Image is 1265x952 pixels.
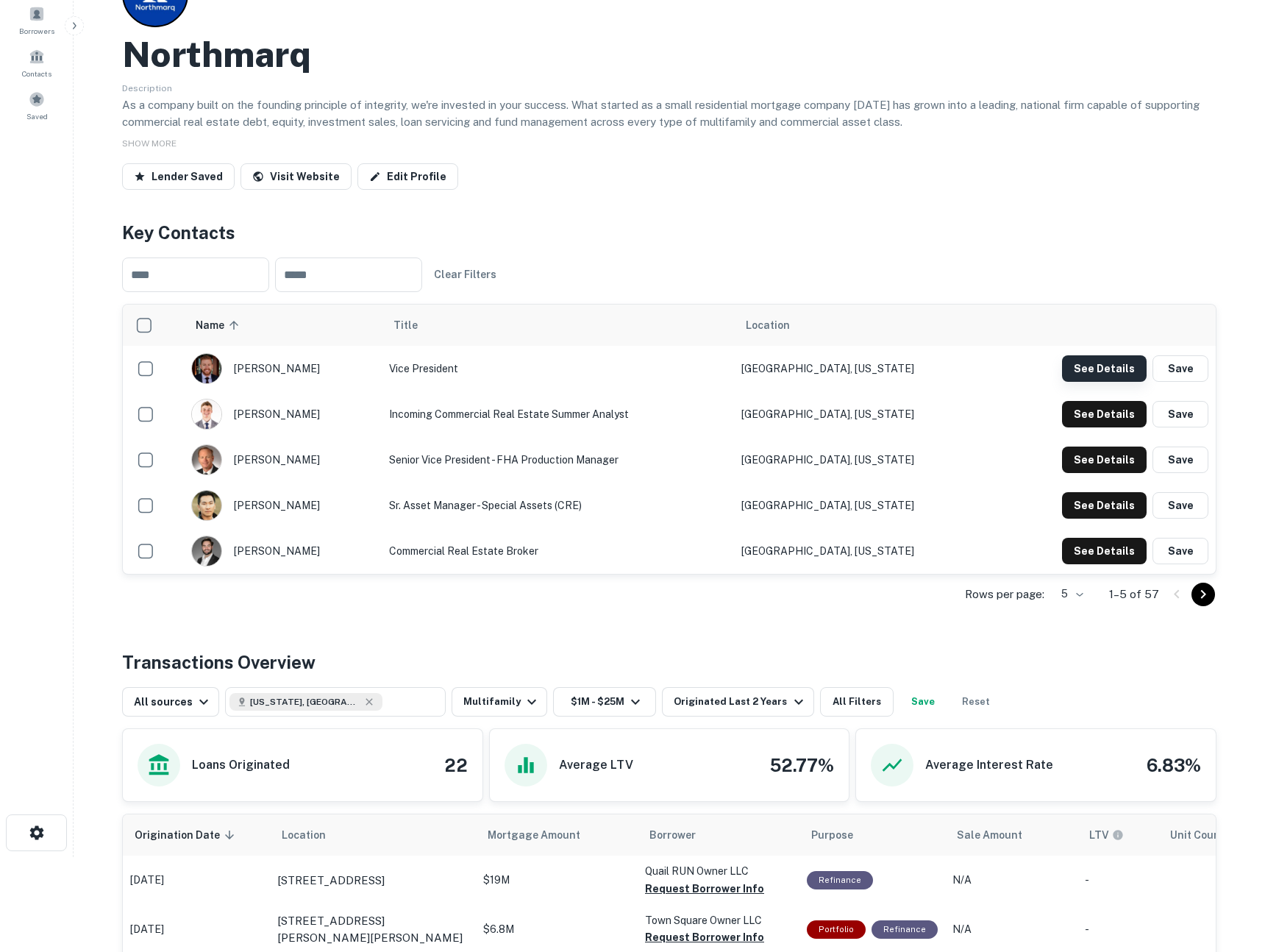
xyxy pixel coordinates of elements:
[444,752,468,778] h4: 22
[1089,827,1143,843] span: LTVs displayed on the website are for informational purposes only and may be reported incorrectly...
[250,695,360,708] span: [US_STATE], [GEOGRAPHIC_DATA]
[645,928,764,946] button: Request Borrower Info
[123,305,1216,574] div: scrollable content
[122,219,1216,246] h4: Key Contacts
[734,528,993,574] td: [GEOGRAPHIC_DATA], [US_STATE]
[357,163,458,190] a: Edit Profile
[734,346,993,391] td: [GEOGRAPHIC_DATA], [US_STATE]
[122,138,177,149] span: SHOW MORE
[645,912,792,928] p: Town Square Owner LLC
[19,25,54,37] span: Borrowers
[191,536,375,566] div: [PERSON_NAME]
[122,33,311,76] h2: Northmarq
[734,437,993,483] td: [GEOGRAPHIC_DATA], [US_STATE]
[638,814,799,856] th: Borrower
[282,826,345,844] span: Location
[122,96,1216,131] p: As a company built on the founding principle of integrity, we're invested in your success. What s...
[1062,447,1147,473] button: See Details
[1062,538,1147,564] button: See Details
[1089,827,1124,843] div: LTVs displayed on the website are for informational purposes only and may be reported incorrectly...
[1062,492,1147,519] button: See Details
[925,756,1053,774] h6: Average Interest Rate
[645,880,764,898] button: Request Borrower Info
[240,163,352,190] a: Visit Website
[277,872,385,889] p: [STREET_ADDRESS]
[270,814,476,856] th: Location
[382,346,733,391] td: Vice President
[483,873,630,888] p: $19M
[1147,752,1201,778] h4: 6.83%
[1191,834,1265,905] iframe: Chat Widget
[488,826,599,844] span: Mortgage Amount
[1062,401,1147,427] button: See Details
[134,693,213,711] div: All sources
[952,922,1070,937] p: N/A
[123,814,270,856] th: Origination Date
[820,687,894,717] button: All Filters
[1152,401,1208,427] button: Save
[191,353,375,384] div: [PERSON_NAME]
[191,399,375,430] div: [PERSON_NAME]
[553,687,656,717] button: $1M - $25M
[662,687,813,717] button: Originated Last 2 Years
[382,528,733,574] td: Commercial Real Estate Broker
[192,445,221,475] img: 1516765215445
[4,43,69,82] a: Contacts
[196,316,243,334] span: Name
[122,649,316,675] h4: Transactions Overview
[1170,826,1244,844] span: Unit Count
[1152,355,1208,382] button: Save
[192,399,221,429] img: 1737132656207
[1062,355,1147,382] button: See Details
[135,826,239,844] span: Origination Date
[393,316,437,334] span: Title
[382,391,733,437] td: Incoming Commercial Real Estate Summer Analyst
[122,687,219,717] button: All sources
[649,826,696,844] span: Borrower
[1191,583,1215,606] button: Go to next page
[807,920,866,939] div: This is a portfolio loan with 5 properties
[428,261,502,288] button: Clear Filters
[184,305,382,346] th: Name
[872,920,938,939] div: This loan purpose was for refinancing
[1152,492,1208,519] button: Save
[734,483,993,528] td: [GEOGRAPHIC_DATA], [US_STATE]
[192,354,221,383] img: 1517507624715
[1085,922,1151,937] p: -
[1109,586,1159,603] p: 1–5 of 57
[559,756,633,774] h6: Average LTV
[1152,447,1208,473] button: Save
[945,814,1077,856] th: Sale Amount
[382,483,733,528] td: Sr. Asset Manager - Special Assets (CRE)
[277,912,468,947] a: [STREET_ADDRESS][PERSON_NAME][PERSON_NAME]
[277,872,468,889] a: [STREET_ADDRESS]
[192,756,290,774] h6: Loans Originated
[674,693,807,711] div: Originated Last 2 Years
[899,687,947,717] button: Save your search to get updates of matches that match your search criteria.
[382,305,733,346] th: Title
[122,163,235,190] button: Lender Saved
[476,814,638,856] th: Mortgage Amount
[645,863,792,879] p: Quail RUN Owner LLC
[770,752,834,778] h4: 52.77%
[1089,827,1109,843] h6: LTV
[1085,873,1151,888] p: -
[130,922,263,937] p: [DATE]
[746,316,790,334] span: Location
[965,586,1044,603] p: Rows per page:
[483,922,630,937] p: $6.8M
[734,305,993,346] th: Location
[1077,814,1158,856] th: LTVs displayed on the website are for informational purposes only and may be reported incorrectly...
[192,536,221,566] img: 1715117641189
[807,871,873,889] div: This loan purpose was for refinancing
[811,826,872,844] span: Purpose
[130,873,263,888] p: [DATE]
[4,85,69,125] a: Saved
[734,391,993,437] td: [GEOGRAPHIC_DATA], [US_STATE]
[452,687,547,717] button: Multifamily
[192,491,221,520] img: 1740711767959
[26,110,48,122] span: Saved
